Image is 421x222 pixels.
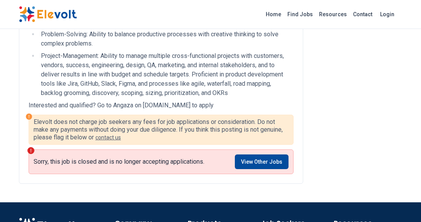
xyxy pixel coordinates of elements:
[95,134,121,141] a: contact us
[316,8,350,20] a: Resources
[235,154,289,169] a: View Other Jobs
[19,6,77,22] img: Elevolt
[375,7,399,22] a: Login
[34,158,204,166] p: Sorry, this job is closed and is no longer accepting applications.
[29,101,294,110] p: Interested and qualified? Go to Angaza on [DOMAIN_NAME] to apply
[350,8,375,20] a: Contact
[39,51,294,98] li: Project-Management: Ability to manage multiple cross-functional projects with customers, vendors,...
[39,30,294,48] li: Problem-Solving: Ability to balance productive processes with creative thinking to solve complex ...
[382,185,421,222] iframe: Chat Widget
[284,8,316,20] a: Find Jobs
[263,8,284,20] a: Home
[34,118,289,141] p: Elevolt does not charge job seekers any fees for job applications or consideration. Do not make a...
